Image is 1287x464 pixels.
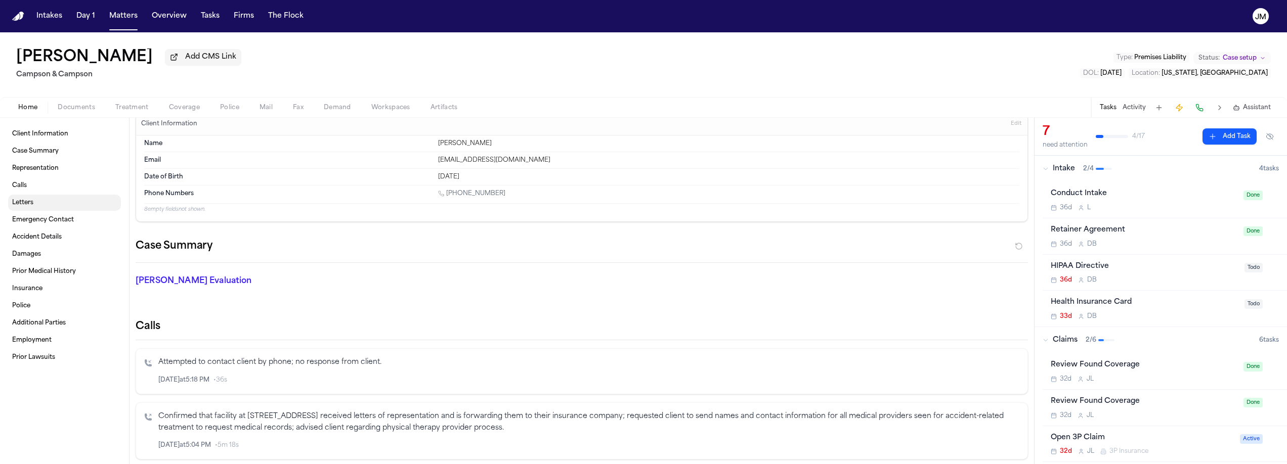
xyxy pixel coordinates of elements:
[8,143,121,159] a: Case Summary
[1087,411,1094,420] span: J L
[1243,226,1263,236] span: Done
[1132,132,1145,141] span: 4 / 17
[1198,54,1220,62] span: Status:
[438,173,1019,181] div: [DATE]
[1087,447,1094,455] span: J L
[16,49,153,67] button: Edit matter name
[1162,70,1268,76] span: [US_STATE], [GEOGRAPHIC_DATA]
[1259,336,1279,344] span: 6 task s
[12,12,24,21] img: Finch Logo
[1086,336,1096,344] span: 2 / 6
[1259,165,1279,173] span: 4 task s
[1043,353,1287,390] div: Open task: Review Found Coverage
[144,190,194,198] span: Phone Numbers
[1100,70,1122,76] span: [DATE]
[1193,52,1271,64] button: Change status from Case setup
[158,441,211,449] span: [DATE] at 5:04 PM
[16,69,241,81] h2: Campson & Campson
[1051,261,1238,272] div: HIPAA Directive
[169,104,200,112] span: Coverage
[1087,375,1094,383] span: J L
[1060,312,1072,320] span: 33d
[1152,101,1166,115] button: Add Task
[1060,240,1072,248] span: 36d
[1043,426,1287,462] div: Open task: Open 3P Claim
[32,7,66,25] button: Intakes
[1243,362,1263,372] span: Done
[438,140,1019,148] div: [PERSON_NAME]
[1083,165,1094,173] span: 2 / 4
[18,104,37,112] span: Home
[1011,120,1021,127] span: Edit
[1245,299,1263,309] span: Todo
[1100,104,1117,112] button: Tasks
[197,7,224,25] button: Tasks
[1008,116,1024,132] button: Edit
[1192,101,1207,115] button: Make a Call
[1043,390,1287,426] div: Open task: Review Found Coverage
[215,441,239,449] span: • 5m 18s
[1043,124,1088,140] div: 7
[144,173,432,181] dt: Date of Birth
[1113,53,1189,63] button: Edit Type: Premises Liability
[1243,191,1263,200] span: Done
[1243,398,1263,407] span: Done
[1060,276,1072,284] span: 36d
[1043,218,1287,255] div: Open task: Retainer Agreement
[1051,224,1237,236] div: Retainer Agreement
[158,411,1019,434] p: Confirmed that facility at [STREET_ADDRESS] received letters of representation and is forwarding ...
[1083,70,1099,76] span: DOL :
[8,332,121,348] a: Employment
[1053,335,1078,345] span: Claims
[8,298,121,314] a: Police
[8,263,121,280] a: Prior Medical History
[1051,359,1237,371] div: Review Found Coverage
[1132,70,1160,76] span: Location :
[8,349,121,365] a: Prior Lawsuits
[293,104,304,112] span: Fax
[185,52,236,62] span: Add CMS Link
[165,49,241,65] button: Add CMS Link
[1123,104,1146,112] button: Activity
[1080,68,1125,78] button: Edit DOL: 2025-06-19
[105,7,142,25] button: Matters
[1172,101,1186,115] button: Create Immediate Task
[1060,204,1072,212] span: 36d
[16,49,153,67] h1: [PERSON_NAME]
[1233,104,1271,112] button: Assistant
[148,7,191,25] a: Overview
[213,376,227,384] span: • 36s
[1245,263,1263,272] span: Todo
[230,7,258,25] button: Firms
[1117,55,1133,61] span: Type :
[1043,182,1287,218] div: Open task: Conduct Intake
[139,120,199,128] h3: Client Information
[12,12,24,21] a: Home
[72,7,99,25] button: Day 1
[1109,447,1148,455] span: 3P Insurance
[8,229,121,245] a: Accident Details
[1261,128,1279,145] button: Hide completed tasks (⌘⇧H)
[136,238,212,254] h2: Case Summary
[1043,255,1287,291] div: Open task: HIPAA Directive
[144,206,1019,213] p: 8 empty fields not shown.
[1035,156,1287,182] button: Intake2/44tasks
[115,104,149,112] span: Treatment
[1087,276,1097,284] span: D B
[1053,164,1075,174] span: Intake
[136,275,425,287] p: [PERSON_NAME] Evaluation
[1035,327,1287,353] button: Claims2/66tasks
[1087,204,1091,212] span: L
[1051,188,1237,200] div: Conduct Intake
[8,246,121,262] a: Damages
[324,104,351,112] span: Demand
[136,319,1028,334] h2: Calls
[1129,68,1271,78] button: Edit Location: New York, NY
[1087,312,1097,320] span: D B
[1051,297,1238,308] div: Health Insurance Card
[438,156,1019,164] div: [EMAIL_ADDRESS][DOMAIN_NAME]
